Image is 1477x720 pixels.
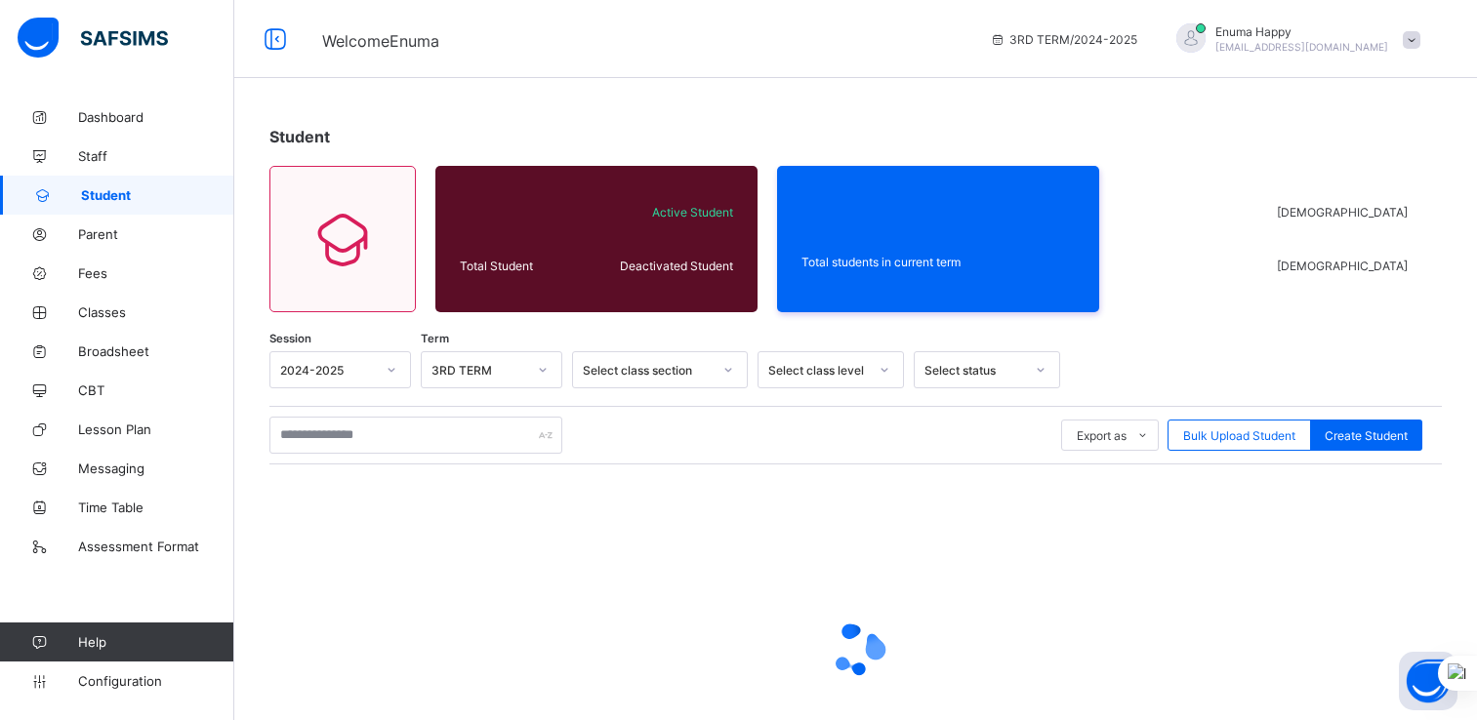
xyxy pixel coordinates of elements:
span: [DEMOGRAPHIC_DATA] [1277,205,1416,220]
span: [DEMOGRAPHIC_DATA] [1277,259,1416,273]
span: Help [78,634,233,650]
span: Fees [78,265,234,281]
span: session/term information [990,32,1137,47]
span: Dashboard [78,109,234,125]
img: safsims [18,18,168,59]
div: 2024-2025 [280,363,375,378]
span: Staff [78,148,234,164]
span: Lesson Plan [78,421,234,437]
span: Deactivated Student [595,259,733,273]
span: Bulk Upload Student [1183,428,1295,443]
span: Welcome Enuma [322,31,439,51]
div: Select class section [583,363,712,378]
span: Total students in current term [801,255,1075,269]
span: Term [421,332,449,345]
div: 3RD TERM [431,363,526,378]
div: Select status [924,363,1024,378]
button: Open asap [1399,652,1457,710]
div: Total Student [455,254,590,278]
span: Create Student [1325,428,1408,443]
span: Active Student [595,205,733,220]
div: EnumaHappy [1157,23,1430,56]
span: [EMAIL_ADDRESS][DOMAIN_NAME] [1215,41,1388,53]
span: Classes [78,304,234,320]
span: Student [81,187,234,203]
span: Assessment Format [78,539,234,554]
span: Configuration [78,673,233,689]
span: Time Table [78,500,234,515]
span: Messaging [78,460,234,476]
span: Enuma Happy [1215,24,1388,39]
span: Student [269,127,330,146]
span: Broadsheet [78,343,234,359]
span: Parent [78,226,234,242]
div: Select class level [768,363,868,378]
span: Session [269,332,311,345]
span: Export as [1077,428,1127,443]
span: CBT [78,382,234,398]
